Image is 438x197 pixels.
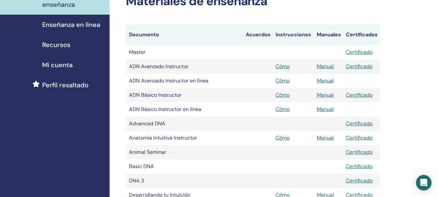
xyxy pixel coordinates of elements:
[416,175,432,191] div: Open Intercom Messenger
[126,174,243,188] td: DNA 3
[317,63,334,70] a: Manual
[126,102,243,117] td: ADN Básico Instructor en línea
[126,117,243,131] td: Advanced DNA
[126,145,243,159] td: Animal Seminar
[243,24,272,45] th: Acuerdos
[276,106,290,113] a: Cómo
[346,177,373,184] a: Certificado
[343,24,380,45] th: Certificados
[126,74,243,88] td: ADN Avanzado Instructor en línea
[317,106,334,113] a: Manual
[346,163,373,170] a: Certificado
[276,92,290,98] a: Cómo
[276,63,290,70] a: Cómo
[276,77,290,84] a: Cómo
[126,59,243,74] td: ADN Avanzado Instructor
[346,120,373,127] a: Certificado
[346,92,373,98] a: Certificado
[346,134,373,141] a: Certificado
[126,24,243,45] th: Documento
[126,45,243,59] td: Master
[126,88,243,102] td: ADN Básico Instructor
[276,134,290,141] a: Cómo
[346,149,373,155] a: Certificado
[272,24,314,45] th: Instrucciones
[126,131,243,145] td: Anatomía Intuitiva Instructor
[42,60,73,70] span: Mi cuenta
[42,20,100,30] span: Enseñanza en línea
[42,40,70,50] span: Recursos
[317,77,334,84] a: Manual
[42,80,89,90] span: Perfil resaltado
[317,134,334,141] a: Manual
[346,63,373,70] a: Certificado
[346,49,373,55] a: Certificado
[126,159,243,174] td: Basic DNA
[314,24,343,45] th: Manuales
[317,92,334,98] a: Manual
